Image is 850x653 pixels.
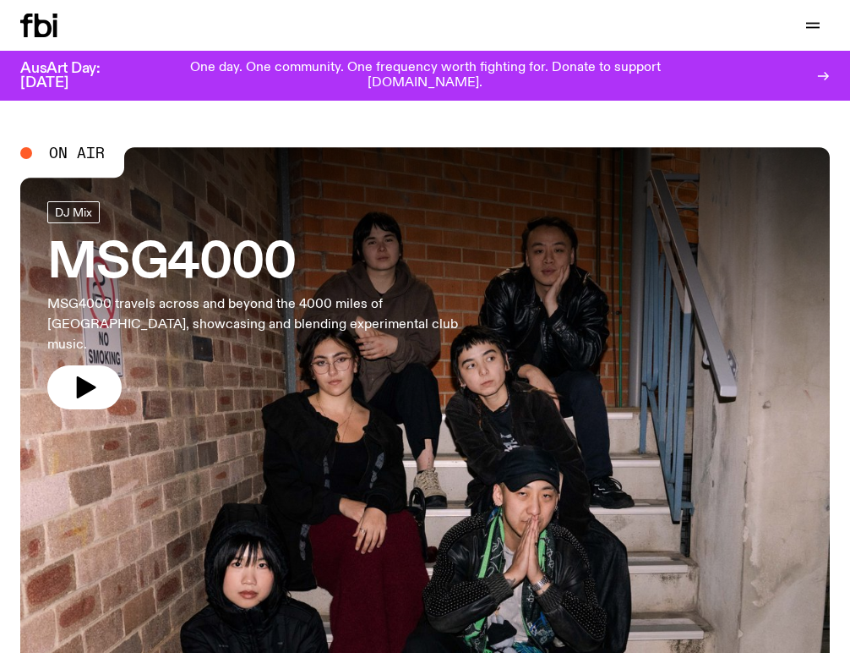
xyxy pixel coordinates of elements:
[49,145,105,161] span: On Air
[142,61,708,91] p: One day. One community. One frequency worth fighting for. Donate to support [DOMAIN_NAME].
[47,201,100,223] a: DJ Mix
[55,206,92,218] span: DJ Mix
[47,240,480,288] h3: MSG4000
[47,294,480,355] p: MSG4000 travels across and beyond the 4000 miles of [GEOGRAPHIC_DATA], showcasing and blending ex...
[47,201,480,409] a: MSG4000MSG4000 travels across and beyond the 4000 miles of [GEOGRAPHIC_DATA], showcasing and blen...
[20,62,128,91] h3: AusArt Day: [DATE]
